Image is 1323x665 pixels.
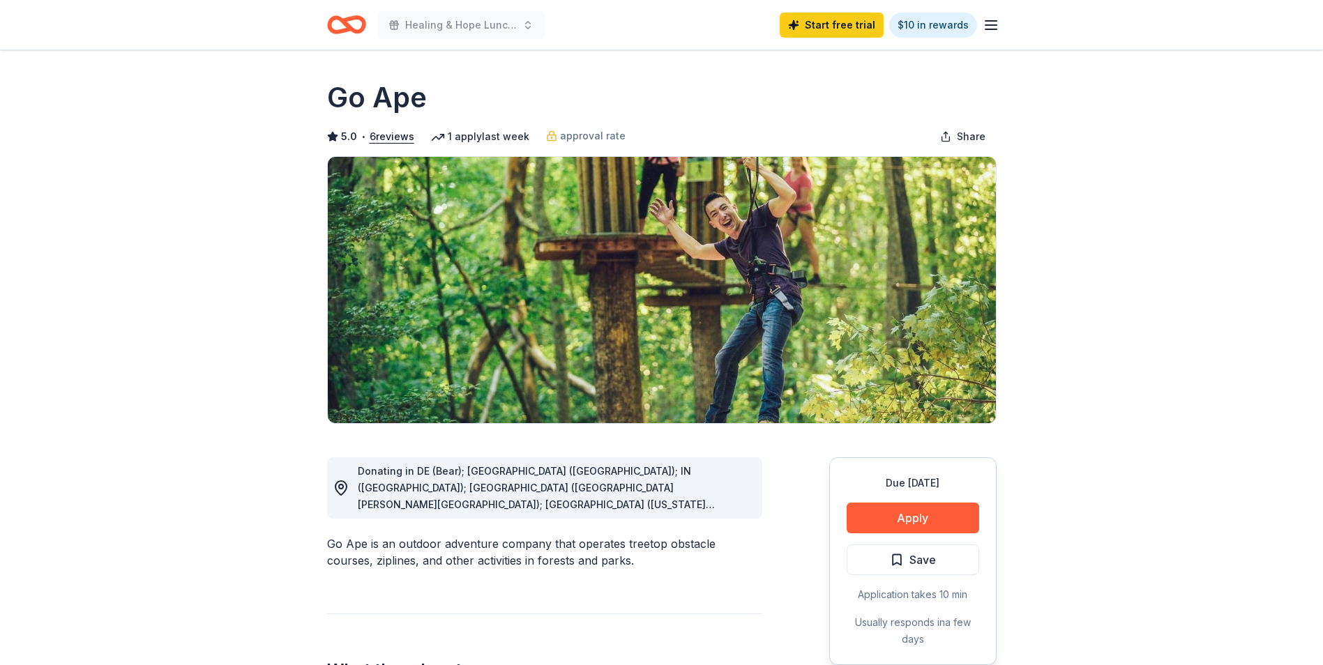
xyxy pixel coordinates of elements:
span: Donating in DE (Bear); [GEOGRAPHIC_DATA] ([GEOGRAPHIC_DATA]); IN ([GEOGRAPHIC_DATA]); [GEOGRAPHIC... [358,465,725,611]
span: 5.0 [341,128,357,145]
button: Healing & Hope Luncheon [377,11,545,39]
a: approval rate [546,128,626,144]
button: Share [929,123,997,151]
a: Start free trial [780,13,884,38]
div: 1 apply last week [431,128,529,145]
img: Image for Go Ape [328,157,996,423]
a: $10 in rewards [889,13,977,38]
div: Usually responds in a few days [847,614,979,648]
h1: Go Ape [327,78,427,117]
span: Save [909,551,936,569]
button: Apply [847,503,979,533]
div: Due [DATE] [847,475,979,491]
div: Application takes 10 min [847,586,979,603]
span: approval rate [560,128,626,144]
button: 6reviews [370,128,414,145]
div: Go Ape is an outdoor adventure company that operates treetop obstacle courses, ziplines, and othe... [327,535,762,569]
span: • [361,131,365,142]
button: Save [847,544,979,575]
span: Healing & Hope Luncheon [405,17,517,33]
span: Share [957,128,985,145]
a: Home [327,8,366,41]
